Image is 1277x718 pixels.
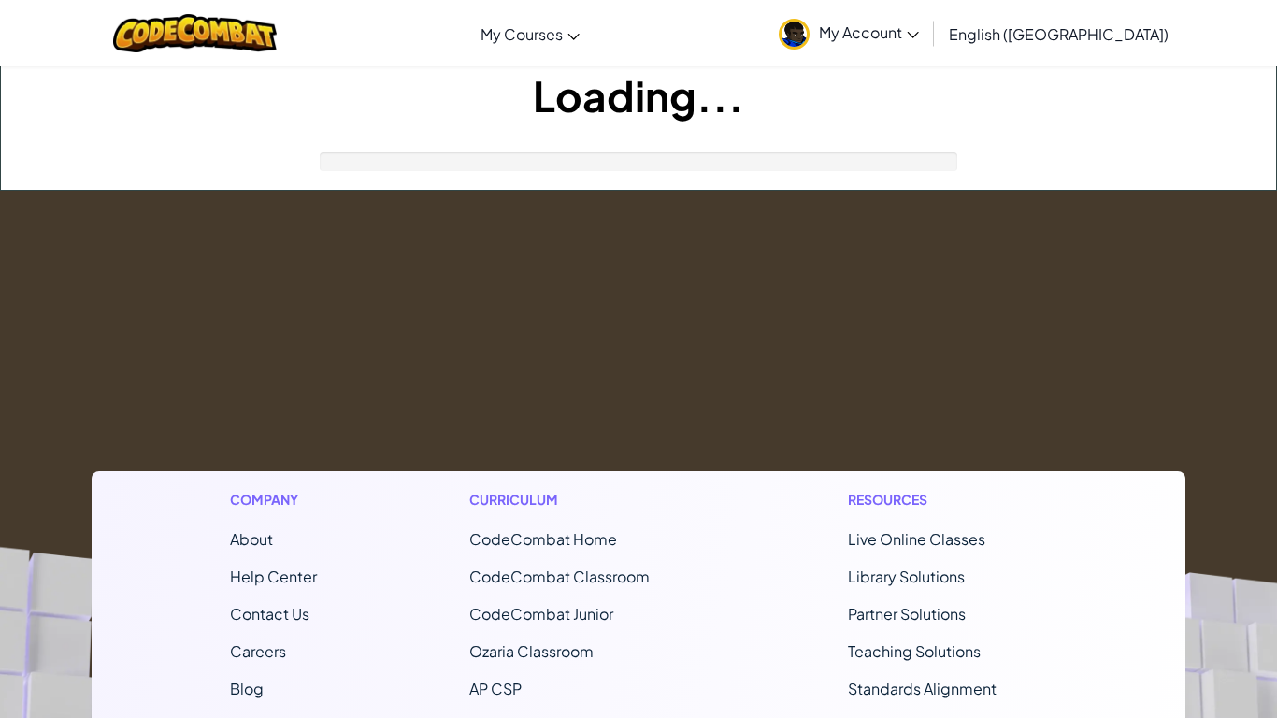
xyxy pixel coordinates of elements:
[230,567,317,586] a: Help Center
[819,22,919,42] span: My Account
[469,604,613,624] a: CodeCombat Junior
[848,567,965,586] a: Library Solutions
[848,490,1047,510] h1: Resources
[469,567,650,586] a: CodeCombat Classroom
[469,490,696,510] h1: Curriculum
[230,604,309,624] span: Contact Us
[949,24,1169,44] span: English ([GEOGRAPHIC_DATA])
[940,8,1178,59] a: English ([GEOGRAPHIC_DATA])
[469,641,594,661] a: Ozaria Classroom
[848,529,985,549] a: Live Online Classes
[469,679,522,698] a: AP CSP
[769,4,928,63] a: My Account
[469,529,617,549] span: CodeCombat Home
[230,529,273,549] a: About
[1,66,1276,124] h1: Loading...
[848,679,997,698] a: Standards Alignment
[230,641,286,661] a: Careers
[848,641,981,661] a: Teaching Solutions
[230,490,317,510] h1: Company
[471,8,589,59] a: My Courses
[848,604,966,624] a: Partner Solutions
[779,19,810,50] img: avatar
[230,679,264,698] a: Blog
[481,24,563,44] span: My Courses
[113,14,277,52] img: CodeCombat logo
